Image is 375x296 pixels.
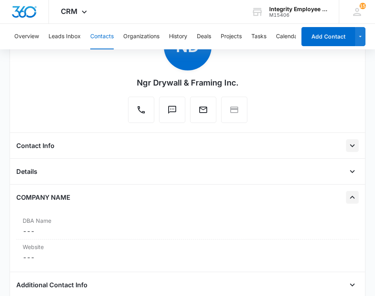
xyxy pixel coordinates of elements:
[169,24,187,49] button: History
[16,213,359,240] div: DBA Name---
[159,97,185,123] button: Text
[61,7,78,16] span: CRM
[49,24,81,49] button: Leads Inbox
[128,97,154,123] button: Call
[16,240,359,265] div: Website---
[123,24,159,49] button: Organizations
[359,3,366,9] div: notifications count
[16,167,37,176] h4: Details
[301,27,355,46] button: Add Contact
[14,24,39,49] button: Overview
[190,97,216,123] button: Email
[251,24,266,49] button: Tasks
[16,141,54,150] h4: Contact Info
[269,12,327,18] div: account id
[23,226,353,236] dd: ---
[23,243,353,251] label: Website
[190,109,216,116] a: Email
[23,253,353,262] dd: ---
[16,280,87,290] h4: Additional Contact Info
[346,191,359,204] button: Close
[128,109,154,116] a: Call
[346,278,359,291] button: Open
[137,77,238,89] div: Ngr Drywall & Framing Inc.
[90,24,114,49] button: Contacts
[346,165,359,178] button: Open
[359,3,366,9] span: 15
[16,193,70,202] h4: COMPANY NAME
[346,139,359,152] button: Open
[276,24,299,49] button: Calendar
[269,6,327,12] div: account name
[159,109,185,116] a: Text
[221,24,242,49] button: Projects
[197,24,211,49] button: Deals
[23,216,353,225] label: DBA Name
